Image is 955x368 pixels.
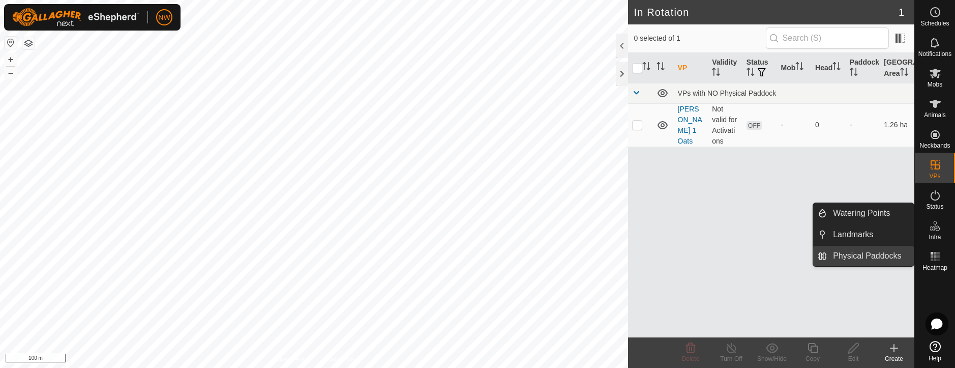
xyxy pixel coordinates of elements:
th: Paddock [846,53,880,83]
th: Head [811,53,846,83]
li: Landmarks [813,224,914,245]
p-sorticon: Activate to sort [712,69,720,77]
th: VP [674,53,708,83]
a: Physical Paddocks [827,246,914,266]
th: Validity [708,53,742,83]
img: Gallagher Logo [12,8,139,26]
p-sorticon: Activate to sort [656,64,665,72]
button: Reset Map [5,37,17,49]
a: Privacy Policy [274,355,312,364]
div: VPs with NO Physical Paddock [678,89,910,97]
span: Landmarks [833,229,873,241]
span: 1 [899,5,904,20]
th: [GEOGRAPHIC_DATA] Area [880,53,914,83]
button: + [5,53,17,66]
input: Search (S) [766,27,889,49]
li: Physical Paddocks [813,246,914,266]
p-sorticon: Activate to sort [747,69,755,77]
span: Neckbands [919,143,950,149]
span: Notifications [918,51,951,57]
div: Turn Off [711,354,752,363]
p-sorticon: Activate to sort [900,69,908,77]
td: 1.26 ha [880,103,914,147]
a: [PERSON_NAME] 1 Oats [678,105,702,145]
span: Mobs [928,81,942,88]
div: Copy [792,354,833,363]
th: Mob [777,53,811,83]
span: Watering Points [833,207,890,219]
div: - [781,120,807,130]
p-sorticon: Activate to sort [850,69,858,77]
div: Show/Hide [752,354,792,363]
div: Create [874,354,914,363]
a: Landmarks [827,224,914,245]
a: Contact Us [324,355,354,364]
span: OFF [747,121,762,130]
span: 0 selected of 1 [634,33,766,44]
th: Status [742,53,777,83]
a: Watering Points [827,203,914,223]
span: NW [158,12,170,23]
h2: In Rotation [634,6,899,18]
span: Animals [924,112,946,118]
span: Status [926,204,943,210]
span: Delete [682,355,700,362]
span: Help [929,355,941,361]
span: Schedules [920,20,949,26]
span: Heatmap [922,265,947,271]
a: Help [915,337,955,365]
td: 0 [811,103,846,147]
p-sorticon: Activate to sort [832,64,841,72]
button: – [5,67,17,79]
li: Watering Points [813,203,914,223]
div: Edit [833,354,874,363]
p-sorticon: Activate to sort [795,64,803,72]
td: Not valid for Activations [708,103,742,147]
td: - [846,103,880,147]
p-sorticon: Activate to sort [642,64,650,72]
span: Physical Paddocks [833,250,901,262]
span: VPs [929,173,940,179]
span: Infra [929,234,941,240]
button: Map Layers [22,37,35,49]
